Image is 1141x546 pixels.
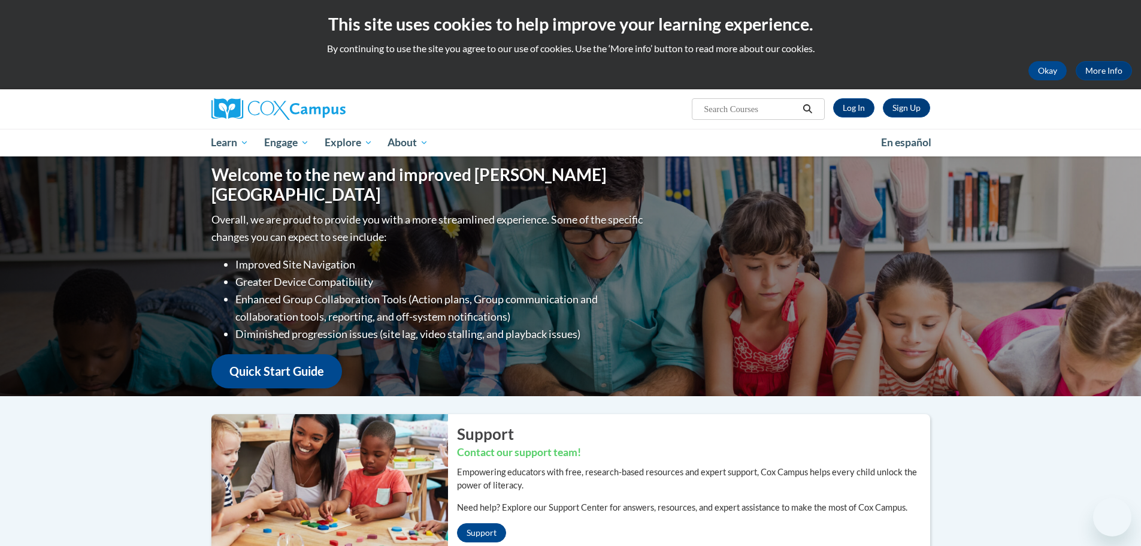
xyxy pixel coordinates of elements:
[264,135,309,150] span: Engage
[457,466,930,492] p: Empowering educators with free, research-based resources and expert support, Cox Campus helps eve...
[211,98,439,120] a: Cox Campus
[1076,61,1132,80] a: More Info
[1093,498,1131,536] iframe: Button to launch messaging window
[457,501,930,514] p: Need help? Explore our Support Center for answers, resources, and expert assistance to make the m...
[883,98,930,117] a: Register
[457,445,930,460] h3: Contact our support team!
[873,130,939,155] a: En español
[9,12,1132,36] h2: This site uses cookies to help improve your learning experience.
[211,165,646,205] h1: Welcome to the new and improved [PERSON_NAME][GEOGRAPHIC_DATA]
[235,325,646,343] li: Diminished progression issues (site lag, video stalling, and playback issues)
[457,523,506,542] a: Support
[317,129,380,156] a: Explore
[211,211,646,246] p: Overall, we are proud to provide you with a more streamlined experience. Some of the specific cha...
[256,129,317,156] a: Engage
[211,135,249,150] span: Learn
[204,129,257,156] a: Learn
[9,42,1132,55] p: By continuing to use the site you agree to our use of cookies. Use the ‘More info’ button to read...
[703,102,798,116] input: Search Courses
[211,354,342,388] a: Quick Start Guide
[235,256,646,273] li: Improved Site Navigation
[380,129,436,156] a: About
[325,135,373,150] span: Explore
[235,273,646,291] li: Greater Device Compatibility
[457,423,930,445] h2: Support
[833,98,874,117] a: Log In
[798,102,816,116] button: Search
[388,135,428,150] span: About
[193,129,948,156] div: Main menu
[881,136,931,149] span: En español
[211,98,346,120] img: Cox Campus
[235,291,646,325] li: Enhanced Group Collaboration Tools (Action plans, Group communication and collaboration tools, re...
[1028,61,1067,80] button: Okay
